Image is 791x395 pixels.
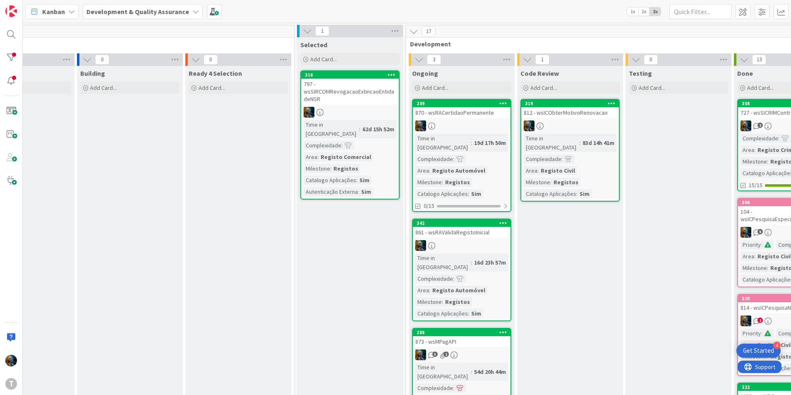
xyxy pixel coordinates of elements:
div: Registos [443,178,472,187]
div: 342861 - wsRAValidaRegistoInicial [413,219,511,238]
span: : [561,154,563,164]
span: Ongoing [412,69,438,77]
span: : [468,309,469,318]
span: : [317,152,319,161]
span: Done [737,69,753,77]
span: Selected [300,41,327,49]
div: Sim [359,187,373,196]
img: JC [415,120,426,131]
span: : [429,166,430,175]
div: Registos [331,164,360,173]
span: Building [80,69,105,77]
div: Open Get Started checklist, remaining modules: 4 [736,344,781,358]
div: Time in [GEOGRAPHIC_DATA] [415,363,471,381]
span: 1 [315,26,329,36]
span: 1 [443,352,449,357]
div: Catalogo Aplicações [415,309,468,318]
div: Time in [GEOGRAPHIC_DATA] [415,134,471,152]
div: Area [415,166,429,175]
span: : [767,263,768,272]
span: 13 [752,55,766,65]
div: JC [521,120,619,131]
div: Time in [GEOGRAPHIC_DATA] [415,253,471,272]
span: 1x [627,7,638,16]
span: 0 [95,55,109,65]
span: Support [17,1,38,11]
div: 316797 - wsSIRCOMRevogacaoExtincaoEntidadeNSR [301,71,399,104]
div: 319 [525,101,619,106]
div: Registo Automóvel [430,286,487,295]
span: Add Card... [530,84,557,92]
span: : [468,189,469,198]
div: Sim [578,189,592,198]
div: Catalogo Aplicações [415,189,468,198]
span: Add Card... [639,84,665,92]
div: Time in [GEOGRAPHIC_DATA] [524,134,579,152]
div: Registo Automóvel [430,166,487,175]
span: : [330,164,331,173]
div: 288 [417,330,511,335]
div: Area [304,152,317,161]
div: Time in [GEOGRAPHIC_DATA] [304,120,359,138]
div: Area [741,340,754,349]
div: Complexidade [304,141,341,150]
span: Add Card... [310,55,337,63]
span: : [537,166,539,175]
div: 19d 17h 50m [472,138,508,147]
span: : [754,340,755,349]
span: 0 [644,55,658,65]
b: Development & Quality Assurance [86,7,189,16]
span: 17 [422,26,436,36]
div: Complexidade [415,154,453,164]
span: : [761,240,762,249]
span: : [754,145,755,154]
span: Add Card... [747,84,774,92]
div: Catalogo Aplicações [524,189,576,198]
div: Area [415,286,429,295]
span: : [471,138,472,147]
span: 0 [204,55,218,65]
div: Milestone [741,263,767,272]
div: 62d 15h 52m [360,125,396,134]
div: JC [413,240,511,251]
div: 288873 - wsMPagAPI [413,329,511,347]
span: : [359,125,360,134]
span: : [767,157,768,166]
span: Kanban [42,7,65,17]
div: 209870 - wsRACertidaoPermanente [413,100,511,118]
div: Autenticação Externa [304,187,358,196]
span: 15/15 [749,181,762,190]
img: Visit kanbanzone.com [5,5,17,17]
span: 3x [650,7,661,16]
span: : [550,178,551,187]
img: JC [741,227,751,238]
img: JC [304,107,314,118]
span: 2 [757,123,763,128]
div: 288 [413,329,511,336]
div: 342 [413,219,511,227]
span: 2 [757,318,763,323]
div: 209 [413,100,511,107]
input: Quick Filter... [669,4,731,19]
div: Area [524,166,537,175]
span: : [471,258,472,267]
div: 319 [521,100,619,107]
span: Ready 4 Selection [189,69,242,77]
span: Code Review [520,69,559,77]
div: JC [413,120,511,131]
div: JC [413,349,511,360]
span: Add Card... [199,84,225,92]
div: Complexidade [741,134,778,143]
div: 209 [417,101,511,106]
img: JC [524,120,535,131]
div: 342 [417,220,511,226]
div: Sim [469,189,483,198]
div: Complexidade [415,274,453,283]
span: : [356,176,357,185]
span: : [453,274,454,283]
span: : [754,252,755,261]
span: Add Card... [90,84,117,92]
div: Priority [741,240,761,249]
div: 83d 14h 41m [580,138,616,147]
span: : [453,154,454,164]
